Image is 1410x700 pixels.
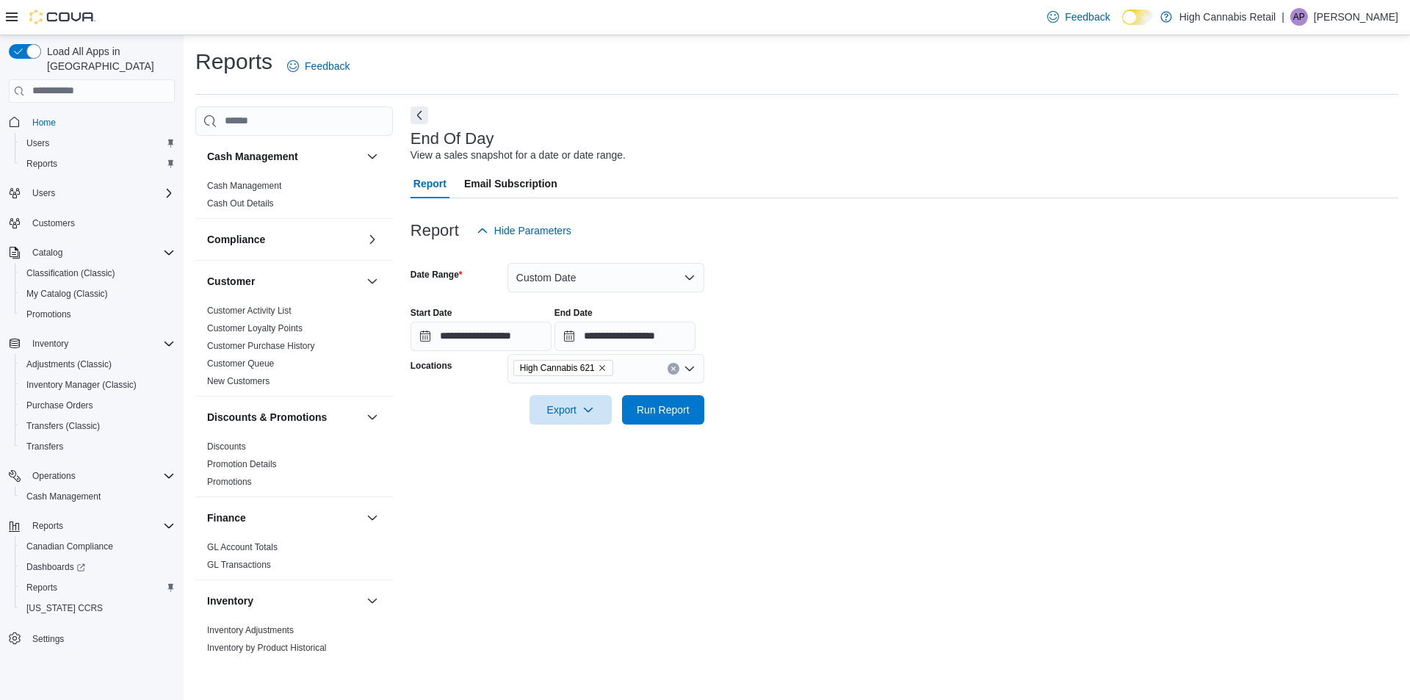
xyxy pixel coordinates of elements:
a: Inventory Adjustments [207,625,294,635]
a: Customers [26,214,81,232]
button: Inventory Manager (Classic) [15,375,181,395]
button: Inventory [26,335,74,353]
span: Reports [26,517,175,535]
input: Press the down key to open a popover containing a calendar. [554,322,695,351]
label: Date Range [411,269,463,281]
button: Users [3,183,181,203]
span: Promotions [21,306,175,323]
span: Catalog [32,247,62,259]
button: Operations [3,466,181,486]
span: Operations [32,470,76,482]
span: Washington CCRS [21,599,175,617]
div: Finance [195,538,393,580]
button: Users [15,133,181,154]
a: Customer Loyalty Points [207,323,303,333]
a: Reports [21,579,63,596]
a: Transfers (Classic) [21,417,106,435]
div: View a sales snapshot for a date or date range. [411,148,626,163]
span: Home [26,113,175,131]
button: Discounts & Promotions [364,408,381,426]
span: Inventory [26,335,175,353]
span: Users [26,184,175,202]
input: Dark Mode [1122,10,1153,25]
a: Feedback [281,51,355,81]
p: | [1281,8,1284,26]
span: New Customers [207,375,270,387]
span: AP [1293,8,1305,26]
h1: Reports [195,47,272,76]
button: Cash Management [364,148,381,165]
button: Reports [15,577,181,598]
nav: Complex example [9,106,175,688]
button: Customer [207,274,361,289]
span: Run Report [637,403,690,417]
button: Discounts & Promotions [207,410,361,425]
span: Customers [32,217,75,229]
button: Canadian Compliance [15,536,181,557]
a: Promotion Details [207,459,277,469]
button: Users [26,184,61,202]
span: Feedback [305,59,350,73]
span: Inventory by Product Historical [207,642,327,654]
a: Inventory Manager (Classic) [21,376,142,394]
span: Cash Management [21,488,175,505]
span: Promotions [207,476,252,488]
span: Feedback [1065,10,1110,24]
button: Customers [3,212,181,234]
span: High Cannabis 621 [513,360,613,376]
span: Load All Apps in [GEOGRAPHIC_DATA] [41,44,175,73]
a: GL Transactions [207,560,271,570]
span: Transfers (Classic) [26,420,100,432]
button: Hide Parameters [471,216,577,245]
span: Canadian Compliance [21,538,175,555]
button: Cash Management [207,149,361,164]
div: Alicia Prieur [1290,8,1308,26]
span: Cash Out Details [207,198,274,209]
div: Customer [195,302,393,396]
span: Purchase Orders [21,397,175,414]
button: Catalog [3,242,181,263]
span: Settings [26,629,175,647]
span: Adjustments (Classic) [21,356,175,373]
span: Inventory On Hand by Package [207,660,330,671]
button: Cash Management [15,486,181,507]
span: Export [538,395,603,425]
span: GL Account Totals [207,541,278,553]
input: Press the down key to open a popover containing a calendar. [411,322,552,351]
span: Promotions [26,308,71,320]
span: Reports [32,520,63,532]
span: Canadian Compliance [26,541,113,552]
a: Transfers [21,438,69,455]
label: Start Date [411,307,452,319]
a: Classification (Classic) [21,264,121,282]
span: Reports [21,579,175,596]
span: Purchase Orders [26,400,93,411]
button: Finance [207,510,361,525]
h3: Report [411,222,459,239]
a: GL Account Totals [207,542,278,552]
span: Report [413,169,446,198]
button: Reports [15,154,181,174]
span: Transfers [26,441,63,452]
button: Open list of options [684,363,695,375]
span: Operations [26,467,175,485]
span: Customer Loyalty Points [207,322,303,334]
span: Cash Management [207,180,281,192]
a: Users [21,134,55,152]
span: Dark Mode [1122,25,1123,26]
span: Home [32,117,56,129]
h3: Cash Management [207,149,298,164]
a: Cash Management [207,181,281,191]
a: Dashboards [21,558,91,576]
button: Transfers [15,436,181,457]
button: Settings [3,627,181,649]
a: [US_STATE] CCRS [21,599,109,617]
button: Classification (Classic) [15,263,181,284]
span: Reports [26,158,57,170]
button: Customer [364,273,381,290]
span: Cash Management [26,491,101,502]
a: Inventory by Product Historical [207,643,327,653]
button: Promotions [15,304,181,325]
button: Inventory [3,333,181,354]
button: Remove High Cannabis 621 from selection in this group [598,364,607,372]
